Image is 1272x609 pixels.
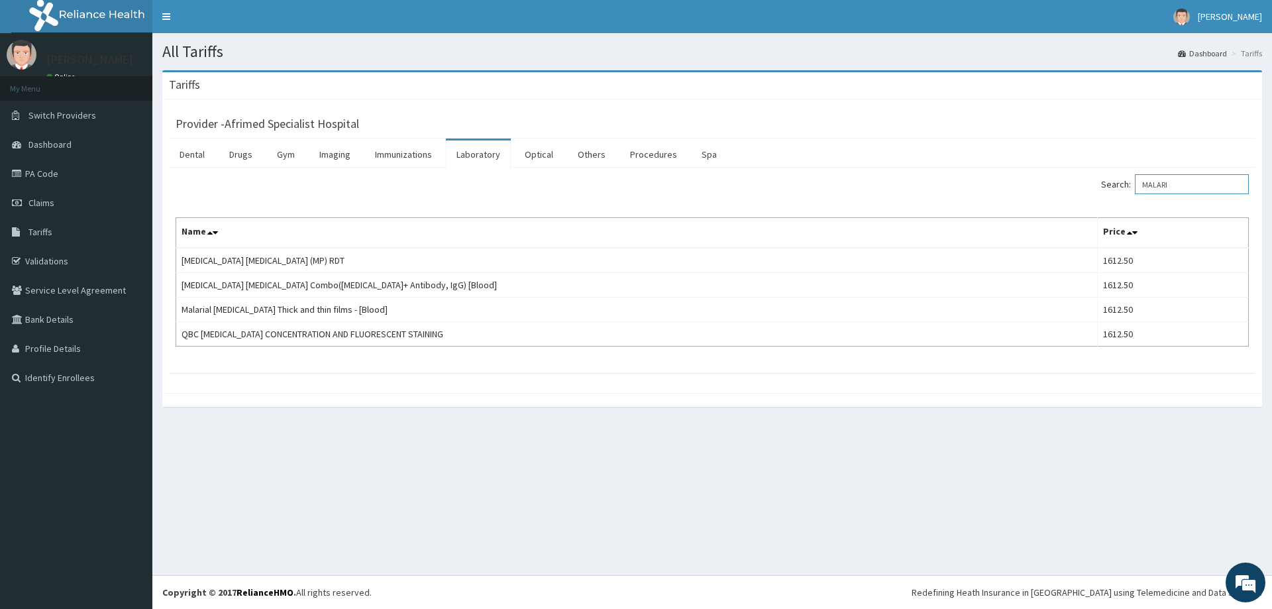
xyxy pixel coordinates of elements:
[162,586,296,598] strong: Copyright © 2017 .
[619,140,688,168] a: Procedures
[219,140,263,168] a: Drugs
[1097,248,1248,273] td: 1612.50
[46,72,78,82] a: Online
[7,40,36,70] img: User Image
[176,118,359,130] h3: Provider - Afrimed Specialist Hospital
[217,7,249,38] div: Minimize live chat window
[162,43,1262,60] h1: All Tariffs
[446,140,511,168] a: Laboratory
[1173,9,1190,25] img: User Image
[169,140,215,168] a: Dental
[176,322,1098,347] td: QBC [MEDICAL_DATA] CONCENTRATION AND FLUORESCENT STAINING
[46,54,133,66] p: [PERSON_NAME]
[69,74,223,91] div: Chat with us now
[1178,48,1227,59] a: Dashboard
[1228,48,1262,59] li: Tariffs
[77,167,183,301] span: We're online!
[567,140,616,168] a: Others
[1097,273,1248,298] td: 1612.50
[364,140,443,168] a: Immunizations
[25,66,54,99] img: d_794563401_company_1708531726252_794563401
[1135,174,1249,194] input: Search:
[7,362,252,408] textarea: Type your message and hit 'Enter'
[176,218,1098,249] th: Name
[1097,298,1248,322] td: 1612.50
[28,138,72,150] span: Dashboard
[1198,11,1262,23] span: [PERSON_NAME]
[237,586,293,598] a: RelianceHMO
[169,79,200,91] h3: Tariffs
[28,197,54,209] span: Claims
[691,140,727,168] a: Spa
[1097,322,1248,347] td: 1612.50
[1097,218,1248,249] th: Price
[176,298,1098,322] td: Malarial [MEDICAL_DATA] Thick and thin films - [Blood]
[912,586,1262,599] div: Redefining Heath Insurance in [GEOGRAPHIC_DATA] using Telemedicine and Data Science!
[176,273,1098,298] td: [MEDICAL_DATA] [MEDICAL_DATA] Combo([MEDICAL_DATA]+ Antibody, IgG) [Blood]
[309,140,361,168] a: Imaging
[28,109,96,121] span: Switch Providers
[1101,174,1249,194] label: Search:
[266,140,305,168] a: Gym
[28,226,52,238] span: Tariffs
[176,248,1098,273] td: [MEDICAL_DATA] [MEDICAL_DATA] (MP) RDT
[514,140,564,168] a: Optical
[152,575,1272,609] footer: All rights reserved.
